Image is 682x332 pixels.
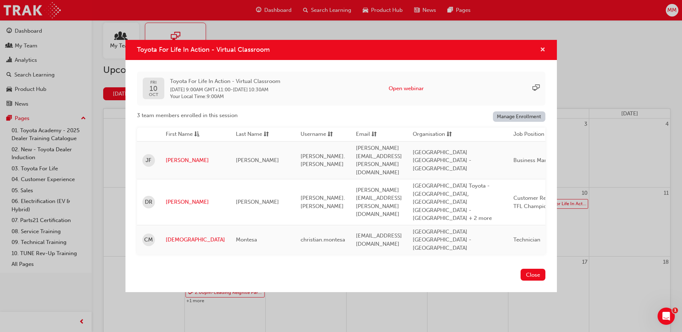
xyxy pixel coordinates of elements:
span: [GEOGRAPHIC_DATA] [GEOGRAPHIC_DATA] - [GEOGRAPHIC_DATA] [413,149,471,172]
span: FRI [149,80,158,85]
span: cross-icon [540,47,545,54]
span: Last Name [236,130,262,139]
iframe: Intercom live chat [658,308,675,325]
span: 1 [672,308,678,313]
button: Last Namesorting-icon [236,130,275,139]
div: Toyota For Life In Action - Virtual Classroom [125,40,557,292]
span: Montesa [236,236,257,243]
span: asc-icon [194,130,200,139]
span: DR [145,198,152,206]
span: Email [356,130,370,139]
span: Username [301,130,326,139]
span: [GEOGRAPHIC_DATA] [GEOGRAPHIC_DATA] - [GEOGRAPHIC_DATA] [413,229,471,251]
a: Manage Enrollment [493,111,545,122]
span: CM [144,236,153,244]
span: [GEOGRAPHIC_DATA] Toyota - [GEOGRAPHIC_DATA], [GEOGRAPHIC_DATA] [GEOGRAPHIC_DATA] - [GEOGRAPHIC_D... [413,183,492,221]
a: [DEMOGRAPHIC_DATA] [166,236,225,244]
span: [PERSON_NAME] [236,199,279,205]
span: Toyota For Life In Action - Virtual Classroom [137,46,270,54]
span: Job Position [513,130,544,139]
span: christian.montesa [301,236,345,243]
button: First Nameasc-icon [166,130,205,139]
span: [PERSON_NAME][EMAIL_ADDRESS][PERSON_NAME][DOMAIN_NAME] [356,145,402,176]
span: First Name [166,130,193,139]
span: Toyota For Life In Action - Virtual Classroom [170,77,280,86]
button: Job Positionsorting-icon [513,130,553,139]
span: [EMAIL_ADDRESS][DOMAIN_NAME] [356,232,402,247]
span: 3 team members enrolled in this session [137,111,238,120]
span: sorting-icon [447,130,452,139]
span: 10 Oct 2025 10:30AM [233,87,269,93]
div: - [170,77,280,100]
button: cross-icon [540,46,545,55]
button: Organisationsorting-icon [413,130,452,139]
span: Business Manager [513,157,559,163]
span: [PERSON_NAME].[PERSON_NAME] [301,195,345,209]
span: sessionType_ONLINE_URL-icon [532,84,540,93]
span: Technician [513,236,540,243]
button: Close [521,269,545,281]
span: Customer Relationship Manager, TFL Champion [513,195,595,209]
span: JF [146,156,151,165]
span: [PERSON_NAME] [236,157,279,163]
button: Usernamesorting-icon [301,130,340,139]
span: [PERSON_NAME][EMAIL_ADDRESS][PERSON_NAME][DOMAIN_NAME] [356,187,402,218]
a: [PERSON_NAME] [166,198,225,206]
span: Your Local Time : 9:00AM [170,93,280,100]
span: OCT [149,92,158,97]
button: Emailsorting-icon [356,130,395,139]
span: Organisation [413,130,445,139]
span: sorting-icon [264,130,269,139]
a: [PERSON_NAME] [166,156,225,165]
button: Open webinar [389,84,424,93]
span: [PERSON_NAME].[PERSON_NAME] [301,153,345,168]
span: sorting-icon [328,130,333,139]
span: 10 [149,85,158,92]
span: 10 Oct 2025 9:00AM GMT+11:00 [170,87,230,93]
span: sorting-icon [371,130,377,139]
